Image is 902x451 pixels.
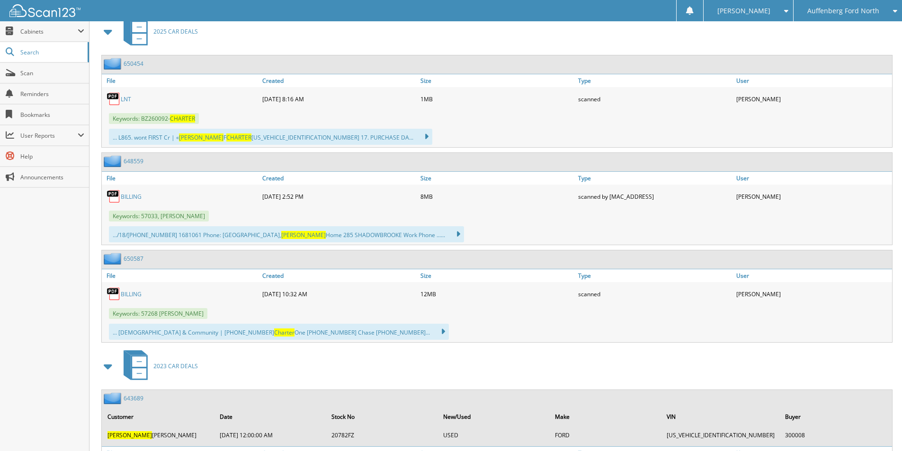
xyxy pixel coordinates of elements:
a: 2025 CAR DEALS [118,13,198,50]
span: [PERSON_NAME] [107,431,152,439]
span: CHARTER [170,115,195,123]
a: 650587 [124,255,143,263]
th: Buyer [780,407,891,426]
a: BILLING [121,290,142,298]
th: Make [550,407,661,426]
img: scan123-logo-white.svg [9,4,80,17]
a: 2023 CAR DEALS [118,347,198,385]
a: Size [418,269,576,282]
span: Search [20,48,83,56]
img: folder2.png [104,392,124,404]
a: Size [418,172,576,185]
th: Date [215,407,326,426]
span: Keywords: 57033, [PERSON_NAME] [109,211,209,221]
img: folder2.png [104,155,124,167]
span: CHARTER [226,133,251,141]
div: .../18/[PHONE_NUMBER] 1681061 Phone: [GEOGRAPHIC_DATA], Home 285 SHADOWBROOKE Work Phone ...... [109,226,464,242]
img: PDF.png [107,92,121,106]
span: Auffenberg Ford North [807,8,879,14]
td: [DATE] 12:00:00 AM [215,427,326,443]
div: scanned [576,89,734,108]
img: PDF.png [107,287,121,301]
a: BILLING [121,193,142,201]
span: [PERSON_NAME] [717,8,770,14]
a: User [734,269,892,282]
th: Stock No [327,407,438,426]
span: Cabinets [20,27,78,35]
span: Help [20,152,84,160]
span: Keywords: 57268 [PERSON_NAME] [109,308,207,319]
a: User [734,172,892,185]
a: Size [418,74,576,87]
div: ... L865. wont FIRST Cr | « F [US_VEHICLE_IDENTIFICATION_NUMBER] 17. PURCHASE DA... [109,129,432,145]
a: File [102,269,260,282]
a: File [102,172,260,185]
div: [DATE] 10:32 AM [260,284,418,303]
a: Created [260,74,418,87]
a: 650454 [124,60,143,68]
a: User [734,74,892,87]
div: 12MB [418,284,576,303]
img: folder2.png [104,58,124,70]
img: PDF.png [107,189,121,203]
th: VIN [662,407,779,426]
iframe: Chat Widget [855,406,902,451]
th: Customer [103,407,214,426]
div: 8MB [418,187,576,206]
div: scanned [576,284,734,303]
span: 2023 CAR DEALS [153,362,198,370]
a: 643689 [124,394,143,402]
div: 1MB [418,89,576,108]
span: Announcements [20,173,84,181]
div: [PERSON_NAME] [734,284,892,303]
a: Type [576,74,734,87]
a: Type [576,172,734,185]
span: Charter [274,328,295,336]
th: New/Used [438,407,549,426]
td: USED [438,427,549,443]
td: 300008 [780,427,891,443]
span: 2025 CAR DEALS [153,27,198,35]
td: FORD [550,427,661,443]
div: ... [DEMOGRAPHIC_DATA] & Community | [PHONE_NUMBER] One [PHONE_NUMBER] Chase [PHONE_NUMBER]... [109,324,449,340]
a: LNT [121,95,131,103]
span: Bookmarks [20,111,84,119]
a: 648559 [124,157,143,165]
td: [PERSON_NAME] [103,427,214,443]
div: [PERSON_NAME] [734,89,892,108]
span: User Reports [20,132,78,140]
a: Created [260,172,418,185]
span: Keywords: BZ260092- [109,113,199,124]
a: Created [260,269,418,282]
div: [DATE] 2:52 PM [260,187,418,206]
div: scanned by [MAC_ADDRESS] [576,187,734,206]
a: Type [576,269,734,282]
span: Scan [20,69,84,77]
td: 20782FZ [327,427,438,443]
a: File [102,74,260,87]
div: [PERSON_NAME] [734,187,892,206]
td: [US_VEHICLE_IDENTIFICATION_NUMBER] [662,427,779,443]
span: [PERSON_NAME] [281,231,326,239]
div: [DATE] 8:16 AM [260,89,418,108]
span: [PERSON_NAME] [179,133,223,141]
span: Reminders [20,90,84,98]
img: folder2.png [104,253,124,265]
